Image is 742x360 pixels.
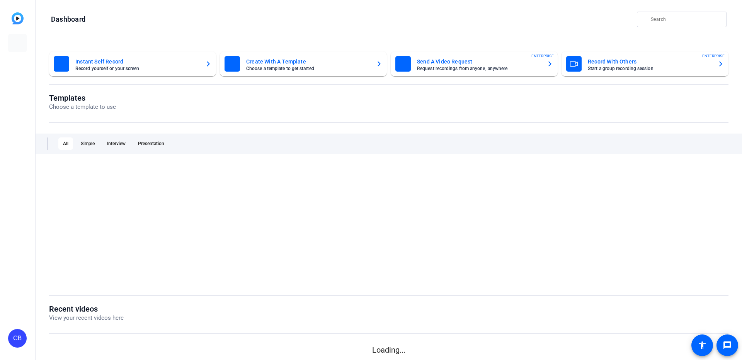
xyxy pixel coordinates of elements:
[702,53,725,59] span: ENTERPRISE
[75,57,199,66] mat-card-title: Instant Self Record
[102,137,130,150] div: Interview
[246,57,370,66] mat-card-title: Create With A Template
[417,57,541,66] mat-card-title: Send A Video Request
[76,137,99,150] div: Simple
[8,329,27,348] div: CB
[562,51,728,76] button: Record With OthersStart a group recording sessionENTERPRISE
[49,51,216,76] button: Instant Self RecordRecord yourself or your screen
[49,103,116,111] p: Choose a template to use
[531,53,554,59] span: ENTERPRISE
[220,51,387,76] button: Create With A TemplateChoose a template to get started
[51,15,85,24] h1: Dashboard
[49,93,116,103] h1: Templates
[698,341,707,350] mat-icon: accessibility
[246,66,370,71] mat-card-subtitle: Choose a template to get started
[49,314,124,322] p: View your recent videos here
[12,12,24,24] img: blue-gradient.svg
[588,66,711,71] mat-card-subtitle: Start a group recording session
[651,15,720,24] input: Search
[49,344,728,356] p: Loading...
[391,51,558,76] button: Send A Video RequestRequest recordings from anyone, anywhereENTERPRISE
[588,57,711,66] mat-card-title: Record With Others
[133,137,169,150] div: Presentation
[723,341,732,350] mat-icon: message
[75,66,199,71] mat-card-subtitle: Record yourself or your screen
[417,66,541,71] mat-card-subtitle: Request recordings from anyone, anywhere
[58,137,73,150] div: All
[49,304,124,314] h1: Recent videos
